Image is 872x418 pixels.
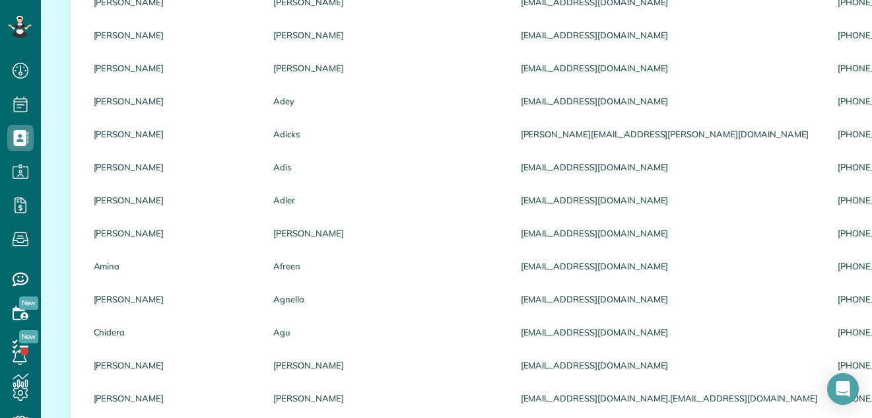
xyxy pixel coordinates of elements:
[94,394,254,403] a: [PERSON_NAME]
[273,295,500,304] a: Agnella
[511,118,828,151] div: [PERSON_NAME][EMAIL_ADDRESS][PERSON_NAME][DOMAIN_NAME]
[511,18,828,52] div: [EMAIL_ADDRESS][DOMAIN_NAME]
[94,261,254,271] a: Amina
[94,96,254,106] a: [PERSON_NAME]
[19,330,38,343] span: New
[273,195,500,205] a: Adler
[273,30,500,40] a: [PERSON_NAME]
[94,129,254,139] a: [PERSON_NAME]
[273,361,500,370] a: [PERSON_NAME]
[827,373,859,405] div: Open Intercom Messenger
[94,162,254,172] a: [PERSON_NAME]
[511,52,828,85] div: [EMAIL_ADDRESS][DOMAIN_NAME]
[273,129,500,139] a: Adicks
[94,228,254,238] a: [PERSON_NAME]
[94,295,254,304] a: [PERSON_NAME]
[273,261,500,271] a: Afreen
[94,195,254,205] a: [PERSON_NAME]
[273,63,500,73] a: [PERSON_NAME]
[273,96,500,106] a: Adey
[94,30,254,40] a: [PERSON_NAME]
[511,184,828,217] div: [EMAIL_ADDRESS][DOMAIN_NAME]
[511,217,828,250] div: [EMAIL_ADDRESS][DOMAIN_NAME]
[273,162,500,172] a: Adis
[511,349,828,382] div: [EMAIL_ADDRESS][DOMAIN_NAME]
[94,361,254,370] a: [PERSON_NAME]
[273,328,500,337] a: Agu
[19,296,38,310] span: New
[273,228,500,238] a: [PERSON_NAME]
[273,394,500,403] a: [PERSON_NAME]
[94,328,254,337] a: Chidera
[511,316,828,349] div: [EMAIL_ADDRESS][DOMAIN_NAME]
[511,151,828,184] div: [EMAIL_ADDRESS][DOMAIN_NAME]
[511,85,828,118] div: [EMAIL_ADDRESS][DOMAIN_NAME]
[511,283,828,316] div: [EMAIL_ADDRESS][DOMAIN_NAME]
[511,250,828,283] div: [EMAIL_ADDRESS][DOMAIN_NAME]
[511,382,828,415] div: [EMAIL_ADDRESS][DOMAIN_NAME],[EMAIL_ADDRESS][DOMAIN_NAME]
[94,63,254,73] a: [PERSON_NAME]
